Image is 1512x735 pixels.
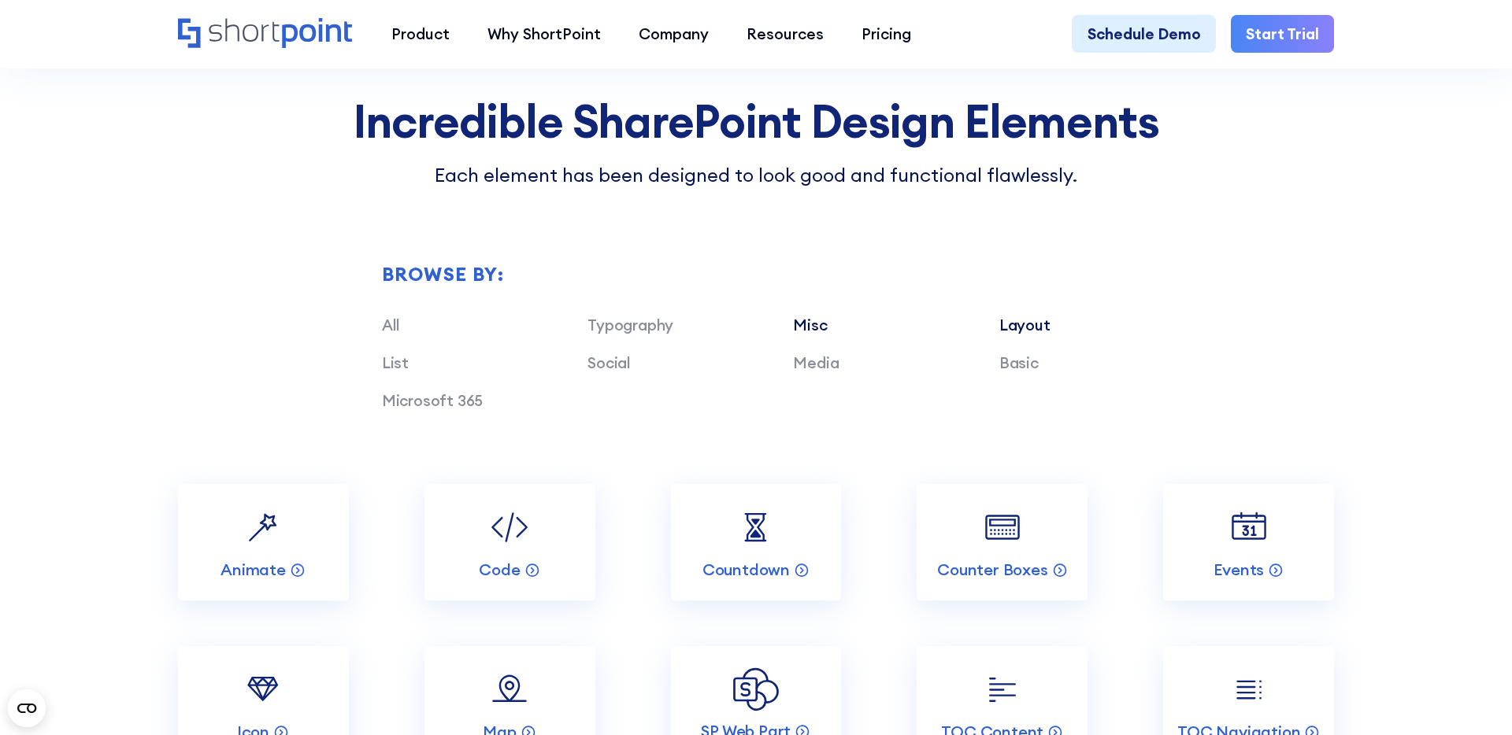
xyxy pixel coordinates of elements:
img: Map [487,667,532,713]
img: Code [487,504,532,550]
a: Code [424,484,595,601]
p: Code [479,560,520,580]
img: Icon [240,667,286,713]
a: Start Trial [1231,15,1334,53]
a: All [382,316,400,334]
a: Social [587,353,631,372]
p: Counter Boxes [937,560,1047,580]
p: Events [1214,560,1264,580]
a: Countdown [671,484,842,601]
a: Schedule Demo [1072,15,1215,53]
a: Why ShortPoint [469,15,620,53]
p: Countdown [702,560,790,580]
a: Typography [587,316,673,334]
div: Browse by: [382,264,1205,283]
a: Media [793,353,839,372]
img: TOC Navigation [1226,667,1272,713]
a: Pricing [843,15,930,53]
a: Basic [999,353,1039,372]
a: Company [620,15,728,53]
img: Countdown [733,504,779,550]
a: Animate [178,484,349,601]
a: Events [1163,484,1334,601]
p: Animate [220,560,286,580]
div: Why ShortPoint [487,23,601,46]
a: Misc [793,316,827,334]
a: Home [178,18,354,51]
div: Resources [747,23,824,46]
a: List [382,353,409,372]
img: Events [1226,504,1272,550]
div: Pricing [862,23,911,46]
a: Product [372,15,469,53]
img: SP Web Part [733,667,779,711]
div: Product [391,23,450,46]
img: TOC Content [980,667,1025,713]
a: Layout [999,316,1051,334]
img: Animate [240,504,286,550]
button: Open CMP widget [8,689,46,727]
a: Counter Boxes [917,484,1088,601]
img: Counter Boxes [980,504,1025,550]
div: Company [639,23,709,46]
p: Each element has been designed to look good and functional flawlessly. [178,161,1335,189]
a: Resources [728,15,843,53]
a: Microsoft 365 [382,391,484,410]
iframe: Chat Widget [1228,552,1512,735]
h2: Incredible SharePoint Design Elements [178,96,1335,146]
